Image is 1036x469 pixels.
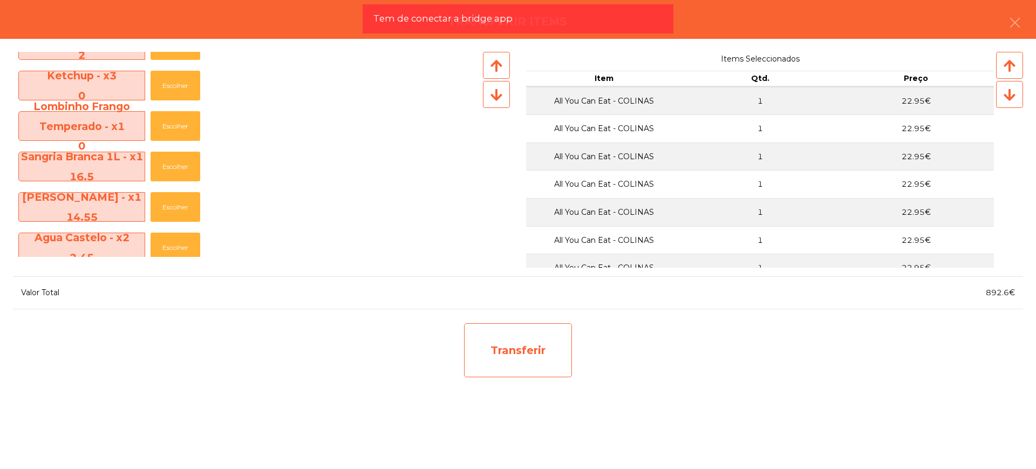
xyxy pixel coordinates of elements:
span: Valor Total [21,288,59,297]
td: 22.95€ [838,142,994,171]
td: 22.95€ [838,170,994,198]
td: 1 [682,254,838,282]
td: 1 [682,114,838,142]
div: 14.55 [19,207,145,227]
button: Escolher [151,233,200,262]
td: 1 [682,226,838,254]
span: Ketchup - x3 [19,66,145,105]
td: All You Can Eat - COLINAS [526,87,682,115]
button: Escolher [151,192,200,222]
td: All You Can Eat - COLINAS [526,142,682,171]
td: 1 [682,170,838,198]
td: All You Can Eat - COLINAS [526,198,682,226]
td: 1 [682,142,838,171]
span: Lombinho Frango Temperado - x1 [19,97,145,155]
td: All You Can Eat - COLINAS [526,114,682,142]
div: Transferir [464,323,572,377]
div: 16.5 [19,167,145,186]
div: 0 [19,86,145,105]
td: 22.95€ [838,87,994,115]
th: Item [526,71,682,87]
td: 1 [682,87,838,115]
td: 1 [682,198,838,226]
td: All You Can Eat - COLINAS [526,170,682,198]
button: Escolher [151,71,200,100]
span: Sangria Branca 1L - x1 [19,147,145,186]
button: Escolher [151,152,200,181]
td: 22.95€ [838,254,994,282]
td: All You Can Eat - COLINAS [526,226,682,254]
div: 2.45 [19,248,145,267]
span: [PERSON_NAME] - x1 [19,187,145,227]
div: 2 [19,45,145,65]
td: 22.95€ [838,114,994,142]
span: 892.6€ [986,288,1015,297]
td: 22.95€ [838,198,994,226]
th: Preço [838,71,994,87]
th: Qtd. [682,71,838,87]
td: 22.95€ [838,226,994,254]
button: Escolher [151,111,200,141]
span: Items Seleccionados [526,52,994,66]
span: Agua Castelo - x2 [19,228,145,267]
div: 0 [19,136,145,155]
td: All You Can Eat - COLINAS [526,254,682,282]
span: Tem de conectar a bridge app [373,12,513,25]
